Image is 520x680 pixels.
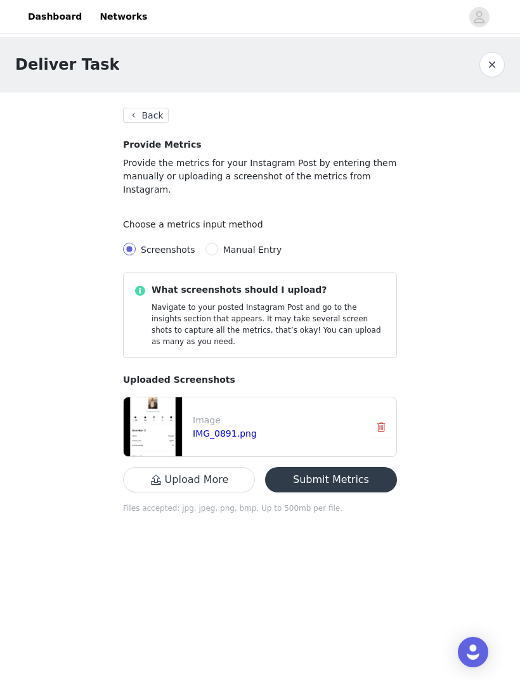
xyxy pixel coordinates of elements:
[20,3,89,31] a: Dashboard
[123,373,397,387] p: Uploaded Screenshots
[152,302,386,347] p: Navigate to your posted Instagram Post and go to the insights section that appears. It may take s...
[123,219,270,229] label: Choose a metrics input method
[15,53,119,76] h1: Deliver Task
[193,428,257,439] a: IMG_0891.png
[123,467,255,492] button: Upload More
[123,475,255,485] span: Upload More
[92,3,155,31] a: Networks
[123,108,169,123] button: Back
[152,283,386,297] p: What screenshots should I upload?
[141,245,195,255] span: Screenshots
[123,503,397,514] p: Files accepted: jpg, jpeg, png, bmp. Up to 500mb per file.
[473,7,485,27] div: avatar
[223,245,282,255] span: Manual Entry
[124,397,182,456] img: file
[123,138,397,151] h4: Provide Metrics
[458,637,488,667] div: Open Intercom Messenger
[265,467,397,492] button: Submit Metrics
[123,157,397,196] p: Provide the metrics for your Instagram Post by entering them manually or uploading a screenshot o...
[193,414,361,427] p: Image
